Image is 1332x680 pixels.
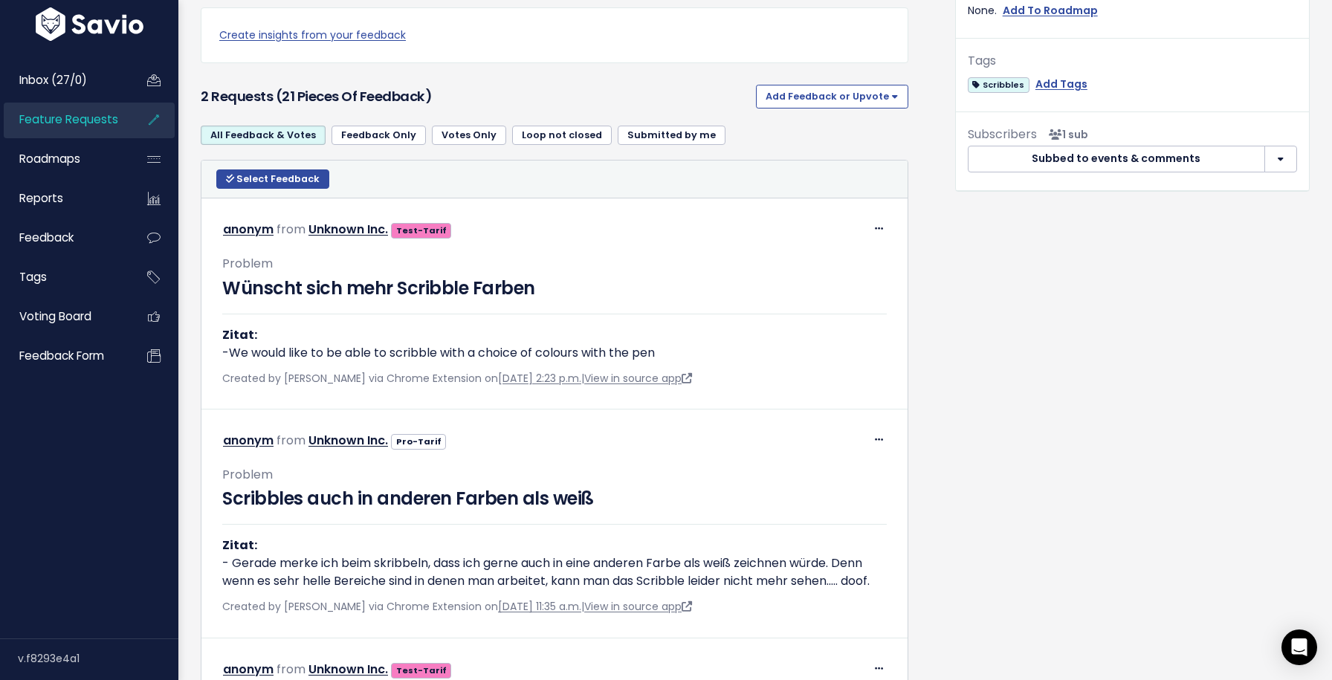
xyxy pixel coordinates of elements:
span: Created by [PERSON_NAME] via Chrome Extension on | [222,371,692,386]
span: Scribbles [968,77,1029,93]
a: Tags [4,260,123,294]
strong: Test-Tarif [396,224,447,236]
button: Subbed to events & comments [968,146,1265,172]
h3: Wünscht sich mehr Scribble Farben [222,275,887,302]
a: Inbox (27/0) [4,63,123,97]
a: Loop not closed [512,126,612,145]
a: Create insights from your feedback [219,26,890,45]
p: -We would like to be able to scribble with a choice of colours with the pen [222,326,887,362]
span: Roadmaps [19,151,80,166]
span: Feedback [19,230,74,245]
button: Select Feedback [216,169,329,189]
a: Scribbles [968,75,1029,94]
a: [DATE] 2:23 p.m. [498,371,581,386]
span: from [277,432,305,449]
a: Submitted by me [618,126,725,145]
strong: Zitat: [222,537,257,554]
a: Feedback form [4,339,123,373]
span: Inbox (27/0) [19,72,87,88]
span: Feedback form [19,348,104,363]
span: from [277,661,305,678]
a: [DATE] 11:35 a.m. [498,599,581,614]
span: Problem [222,466,273,483]
span: Subscribers [968,126,1037,143]
a: Feature Requests [4,103,123,137]
span: from [277,221,305,238]
a: Feedback [4,221,123,255]
a: Add To Roadmap [1003,1,1098,20]
strong: Zitat: [222,326,257,343]
a: anonym [223,221,274,238]
button: Add Feedback or Upvote [756,85,908,109]
a: Roadmaps [4,142,123,176]
a: Voting Board [4,299,123,334]
span: <p><strong>Subscribers</strong><br><br> - Felix Junk<br> </p> [1043,127,1088,142]
span: Voting Board [19,308,91,324]
a: anonym [223,661,274,678]
a: Unknown Inc. [308,221,388,238]
a: Add Tags [1035,75,1087,94]
span: Reports [19,190,63,206]
span: Tags [19,269,47,285]
span: Problem [222,255,273,272]
a: View in source app [584,371,692,386]
a: Unknown Inc. [308,661,388,678]
span: Feature Requests [19,111,118,127]
img: logo-white.9d6f32f41409.svg [32,7,147,41]
p: - Gerade merke ich beim skribbeln, dass ich gerne auch in eine anderen Farbe als weiß zeichnen wü... [222,537,887,590]
a: Votes Only [432,126,506,145]
a: View in source app [584,599,692,614]
a: Feedback Only [332,126,426,145]
div: Tags [968,51,1297,72]
strong: Test-Tarif [396,664,447,676]
a: Reports [4,181,123,216]
a: All Feedback & Votes [201,126,326,145]
div: Open Intercom Messenger [1281,629,1317,665]
div: None. [968,1,1297,20]
a: anonym [223,432,274,449]
div: v.f8293e4a1 [18,639,178,678]
a: Unknown Inc. [308,432,388,449]
h3: Scribbles auch in anderen Farben als weiß [222,485,887,512]
h3: 2 Requests (21 pieces of Feedback) [201,86,750,107]
span: Select Feedback [236,172,320,185]
span: Created by [PERSON_NAME] via Chrome Extension on | [222,599,692,614]
strong: Pro-Tarif [396,435,442,447]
